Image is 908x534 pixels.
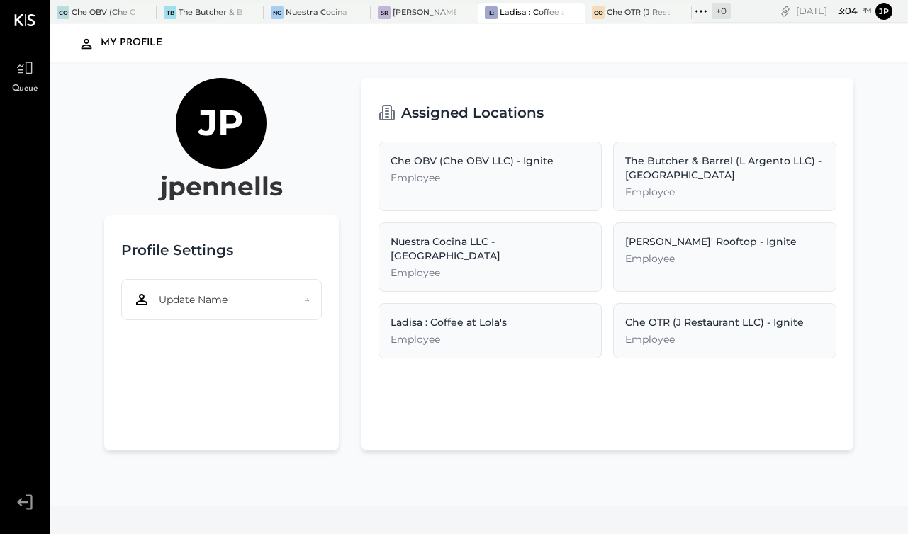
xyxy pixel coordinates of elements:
[625,315,824,329] div: Che OTR (J Restaurant LLC) - Ignite
[592,6,605,19] div: CO
[391,234,590,263] div: Nuestra Cocina LLC - [GEOGRAPHIC_DATA]
[57,6,69,19] div: CO
[179,7,242,18] div: The Butcher & Barrel (L Argento LLC) - [GEOGRAPHIC_DATA]
[304,292,310,307] span: →
[625,234,824,249] div: [PERSON_NAME]' Rooftop - Ignite
[271,6,284,19] div: NC
[391,154,590,168] div: Che OBV (Che OBV LLC) - Ignite
[121,279,322,320] button: Update Name→
[607,7,671,18] div: Che OTR (J Restaurant LLC) - Ignite
[391,315,590,329] div: Ladisa : Coffee at Lola's
[796,4,872,18] div: [DATE]
[121,232,233,268] h2: Profile Settings
[875,3,892,20] button: jp
[625,251,824,266] div: Employee
[829,4,858,18] span: 3 : 04
[1,55,49,96] a: Queue
[625,185,824,199] div: Employee
[778,4,792,18] div: copy link
[712,3,731,19] div: + 0
[391,171,590,185] div: Employee
[401,95,544,130] h2: Assigned Locations
[393,7,456,18] div: [PERSON_NAME]' Rooftop - Ignite
[391,266,590,280] div: Employee
[625,154,824,182] div: The Butcher & Barrel (L Argento LLC) - [GEOGRAPHIC_DATA]
[72,7,135,18] div: Che OBV (Che OBV LLC) - Ignite
[160,169,283,204] h2: jpennells
[164,6,176,19] div: TB
[286,7,349,18] div: Nuestra Cocina LLC - [GEOGRAPHIC_DATA]
[12,83,38,96] span: Queue
[198,101,244,145] h1: jp
[159,292,228,307] span: Update Name
[101,32,176,55] div: My Profile
[500,7,564,18] div: Ladisa : Coffee at Lola's
[485,6,498,19] div: L:
[391,332,590,346] div: Employee
[860,6,872,16] span: pm
[378,6,391,19] div: SR
[625,332,824,346] div: Employee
